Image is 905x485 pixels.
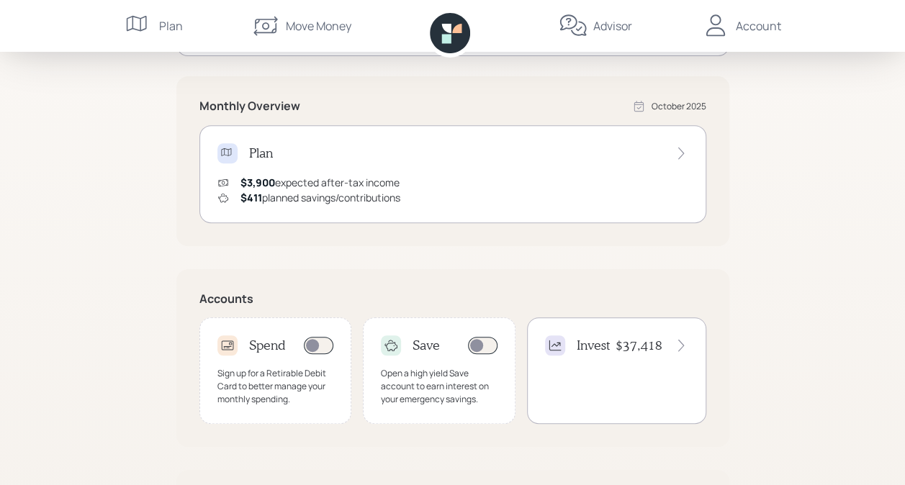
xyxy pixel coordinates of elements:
[240,190,400,205] div: planned savings/contributions
[217,367,334,406] div: Sign up for a Retirable Debit Card to better manage your monthly spending.
[652,100,706,113] div: October 2025
[199,99,300,113] h5: Monthly Overview
[240,191,262,204] span: $411
[593,17,632,35] div: Advisor
[381,367,497,406] div: Open a high yield Save account to earn interest on your emergency savings.
[199,292,706,306] h5: Accounts
[286,17,351,35] div: Move Money
[577,337,610,353] h4: Invest
[736,17,781,35] div: Account
[159,17,183,35] div: Plan
[240,175,400,190] div: expected after-tax income
[413,337,440,353] h4: Save
[616,337,662,353] h4: $37,418
[249,337,286,353] h4: Spend
[249,145,273,161] h4: Plan
[240,176,275,189] span: $3,900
